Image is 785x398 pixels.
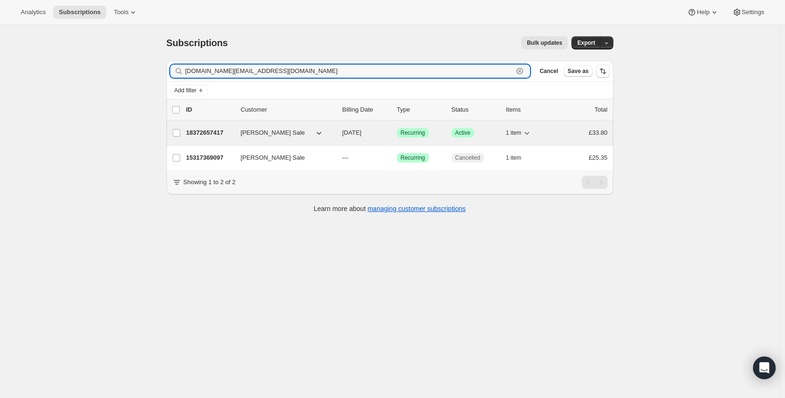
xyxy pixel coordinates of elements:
button: Save as [564,65,593,77]
span: Analytics [21,8,46,16]
span: Subscriptions [59,8,101,16]
div: 18372657417[PERSON_NAME] Sale[DATE]SuccessRecurringSuccessActive1 item£33.80 [186,126,608,139]
button: [PERSON_NAME] Sale [235,125,329,140]
button: Export [571,36,601,49]
button: Bulk updates [521,36,568,49]
span: Settings [742,8,764,16]
button: Settings [727,6,770,19]
p: Showing 1 to 2 of 2 [183,178,236,187]
span: Save as [568,67,589,75]
input: Filter subscribers [185,65,514,78]
div: Type [397,105,444,114]
span: --- [342,154,349,161]
p: 18372657417 [186,128,233,138]
button: [PERSON_NAME] Sale [235,150,329,165]
button: Analytics [15,6,51,19]
span: £25.35 [589,154,608,161]
button: Add filter [170,85,208,96]
div: Open Intercom Messenger [753,357,776,379]
span: £33.80 [589,129,608,136]
span: Tools [114,8,128,16]
a: managing customer subscriptions [367,205,466,212]
button: 1 item [506,126,532,139]
span: Help [697,8,709,16]
button: Clear [515,66,524,76]
p: Customer [241,105,335,114]
p: 15317369097 [186,153,233,162]
p: Learn more about [314,204,466,213]
span: Active [455,129,471,137]
button: 1 item [506,151,532,164]
span: Recurring [401,154,425,162]
div: Items [506,105,553,114]
span: Subscriptions [167,38,228,48]
span: [DATE] [342,129,362,136]
span: [PERSON_NAME] Sale [241,153,305,162]
button: Subscriptions [53,6,106,19]
span: Add filter [174,87,197,94]
span: Cancel [539,67,558,75]
p: Total [595,105,607,114]
span: Bulk updates [527,39,562,47]
div: 15317369097[PERSON_NAME] Sale---SuccessRecurringCancelled1 item£25.35 [186,151,608,164]
span: Export [577,39,595,47]
button: Cancel [536,65,562,77]
div: IDCustomerBilling DateTypeStatusItemsTotal [186,105,608,114]
span: 1 item [506,129,522,137]
nav: Pagination [582,176,608,189]
p: Billing Date [342,105,389,114]
button: Tools [108,6,143,19]
span: [PERSON_NAME] Sale [241,128,305,138]
span: 1 item [506,154,522,162]
p: ID [186,105,233,114]
span: Recurring [401,129,425,137]
button: Help [682,6,724,19]
span: Cancelled [455,154,480,162]
p: Status [452,105,499,114]
button: Sort the results [596,65,610,78]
